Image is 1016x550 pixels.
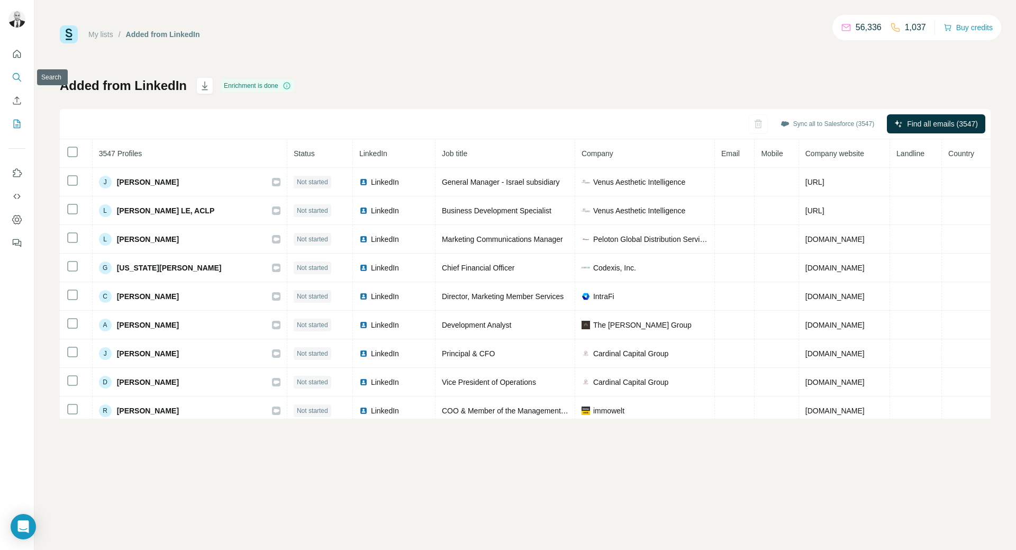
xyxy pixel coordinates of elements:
[117,377,179,387] span: [PERSON_NAME]
[359,407,368,415] img: LinkedIn logo
[117,320,179,330] span: [PERSON_NAME]
[371,405,399,416] span: LinkedIn
[371,377,399,387] span: LinkedIn
[88,30,113,39] a: My lists
[8,91,25,110] button: Enrich CSV
[442,292,564,301] span: Director, Marketing Member Services
[359,235,368,244] img: LinkedIn logo
[294,149,315,158] span: Status
[805,178,824,186] span: [URL]
[8,44,25,64] button: Quick start
[99,233,112,246] div: L
[593,405,624,416] span: immowelt
[126,29,200,40] div: Added from LinkedIn
[8,68,25,87] button: Search
[99,347,112,360] div: J
[442,321,512,329] span: Development Analyst
[99,204,112,217] div: L
[117,177,179,187] span: [PERSON_NAME]
[297,377,328,387] span: Not started
[721,149,740,158] span: Email
[582,292,590,301] img: company-logo
[297,235,328,244] span: Not started
[371,205,399,216] span: LinkedIn
[944,20,993,35] button: Buy credits
[297,320,328,330] span: Not started
[593,320,692,330] span: The [PERSON_NAME] Group
[905,21,926,34] p: 1,037
[805,206,824,215] span: [URL]
[297,263,328,273] span: Not started
[442,264,514,272] span: Chief Financial Officer
[99,404,112,417] div: R
[896,149,924,158] span: Landline
[371,291,399,302] span: LinkedIn
[805,149,864,158] span: Company website
[99,290,112,303] div: C
[582,206,590,215] img: company-logo
[442,178,560,186] span: General Manager - Israel subsidiary
[582,321,590,329] img: company-logo
[297,349,328,358] span: Not started
[805,235,865,244] span: [DOMAIN_NAME]
[805,349,865,358] span: [DOMAIN_NAME]
[593,234,708,245] span: Peloton Global Distribution Services
[8,187,25,206] button: Use Surfe API
[442,235,563,244] span: Marketing Communications Manager
[119,29,121,40] li: /
[8,233,25,253] button: Feedback
[359,349,368,358] img: LinkedIn logo
[593,177,685,187] span: Venus Aesthetic Intelligence
[371,320,399,330] span: LinkedIn
[8,210,25,229] button: Dashboard
[359,206,368,215] img: LinkedIn logo
[221,79,294,92] div: Enrichment is done
[582,178,590,186] img: company-logo
[805,292,865,301] span: [DOMAIN_NAME]
[948,149,974,158] span: Country
[359,178,368,186] img: LinkedIn logo
[117,405,179,416] span: [PERSON_NAME]
[60,25,78,43] img: Surfe Logo
[99,376,112,389] div: D
[117,205,215,216] span: [PERSON_NAME] LE, ACLP
[442,206,551,215] span: Business Development Specialist
[593,205,685,216] span: Venus Aesthetic Intelligence
[856,21,882,34] p: 56,336
[117,291,179,302] span: [PERSON_NAME]
[805,321,865,329] span: [DOMAIN_NAME]
[442,407,583,415] span: COO & Member of the Management Board
[359,321,368,329] img: LinkedIn logo
[593,263,636,273] span: Codexis, Inc.
[582,349,590,358] img: company-logo
[442,378,536,386] span: Vice President of Operations
[805,407,865,415] span: [DOMAIN_NAME]
[773,116,882,132] button: Sync all to Salesforce (3547)
[805,378,865,386] span: [DOMAIN_NAME]
[761,149,783,158] span: Mobile
[805,264,865,272] span: [DOMAIN_NAME]
[297,177,328,187] span: Not started
[117,348,179,359] span: [PERSON_NAME]
[99,262,112,274] div: G
[582,378,590,386] img: company-logo
[371,348,399,359] span: LinkedIn
[99,176,112,188] div: J
[371,234,399,245] span: LinkedIn
[371,263,399,273] span: LinkedIn
[887,114,985,133] button: Find all emails (3547)
[359,264,368,272] img: LinkedIn logo
[442,349,495,358] span: Principal & CFO
[582,407,590,415] img: company-logo
[442,149,467,158] span: Job title
[11,514,36,539] div: Open Intercom Messenger
[297,292,328,301] span: Not started
[8,11,25,28] img: Avatar
[8,164,25,183] button: Use Surfe on LinkedIn
[593,348,668,359] span: Cardinal Capital Group
[371,177,399,187] span: LinkedIn
[99,319,112,331] div: A
[359,292,368,301] img: LinkedIn logo
[60,77,187,94] h1: Added from LinkedIn
[117,263,222,273] span: [US_STATE][PERSON_NAME]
